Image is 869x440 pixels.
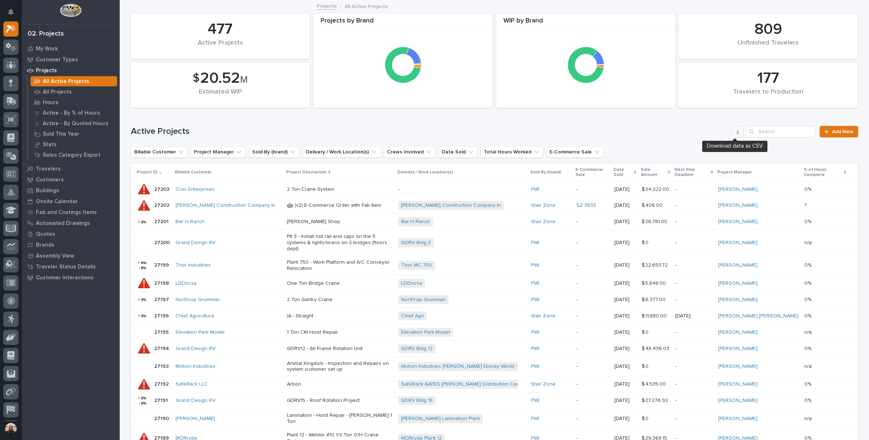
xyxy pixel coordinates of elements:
[675,313,712,319] p: [DATE]
[143,39,297,54] div: Active Projects
[36,177,64,183] p: Customers
[718,363,758,370] a: [PERSON_NAME]
[287,259,392,272] p: Plant 750 - Work Platform and A/C Conveyor Relocation
[287,234,392,252] p: Plt 3 - Install hot rail end caps on the 5 systems & lights/sirens on 2 bridges (floors dept)
[22,65,120,76] a: Projects
[131,197,858,214] tr: 2720227202 [PERSON_NAME] Construction Company In 🤖 (v2) E-Commerce Order with Fab Item[PERSON_NAM...
[401,398,433,404] a: GDRV Bldg 15
[398,168,453,176] p: Delivery / Work Location(s)
[614,202,636,209] p: [DATE]
[287,398,392,404] p: GDRV15 - Roof Rotation Project
[642,362,650,370] p: $ 0
[614,381,636,387] p: [DATE]
[176,202,275,209] a: [PERSON_NAME] Construction Company In
[576,346,609,352] p: -
[675,280,712,287] p: -
[22,229,120,239] a: Quotes
[804,362,813,370] p: n/a
[176,240,215,246] a: Grand Design RV
[200,71,240,86] span: 20.52
[249,146,300,158] button: Sold By (brand)
[746,126,815,137] div: Search
[804,396,813,404] p: 0%
[614,262,636,268] p: [DATE]
[675,202,712,209] p: -
[642,396,670,404] p: $ 27,276.92
[154,217,170,225] p: 27201
[154,344,170,352] p: 27194
[401,262,432,268] a: Thor MC 750
[317,1,337,10] a: Projects
[401,329,450,336] a: Elevation Park Model
[576,398,609,404] p: -
[691,69,845,87] div: 177
[531,346,539,352] a: PWI
[36,242,54,248] p: Brands
[401,240,431,246] a: GDRV Bldg 3
[718,240,758,246] a: [PERSON_NAME]
[287,412,392,425] p: Lamination - Hoist Repair - [PERSON_NAME] 1 Ton
[614,329,636,336] p: [DATE]
[401,202,501,209] a: [PERSON_NAME] Construction Company In
[287,361,392,373] p: Animal Kingdom - Inspection and Repairs on system customer set up
[718,346,758,352] a: [PERSON_NAME]
[22,250,120,261] a: Assembly View
[675,381,712,387] p: -
[131,214,858,230] tr: 2720127201 Bar H Ranch [PERSON_NAME] ShopBar H Ranch Stair Zone -[DATE]$ 26,781.00$ 26,781.00 -[P...
[131,126,729,137] h1: Active Projects
[804,261,813,268] p: 0%
[287,297,392,303] p: 2 Ton Gantry Crane
[718,262,758,268] a: [PERSON_NAME]
[154,201,171,209] p: 27202
[718,313,799,319] a: [PERSON_NAME] [PERSON_NAME]
[642,380,667,387] p: $ 4,535.00
[531,297,539,303] a: PWI
[804,166,842,179] p: % of Hours Complete
[718,381,758,387] a: [PERSON_NAME]
[642,217,669,225] p: $ 26,781.00
[531,381,556,387] a: Stair Zone
[154,328,170,336] p: 27195
[154,279,170,287] p: 27198
[131,376,858,392] tr: 2719227192 SafeRack LLC ArbonSafeRack AAFES [PERSON_NAME] Distribution Center Stair Zone -[DATE]$...
[438,146,478,158] button: Date Sold
[496,17,675,29] div: WIP by Brand
[313,17,493,29] div: Projects by Brand
[614,166,633,179] p: Date Sold
[401,416,480,422] a: [PERSON_NAME] Lamination Plant
[131,146,188,158] button: Billable Customer
[43,110,100,116] p: Active - By % of Hours
[28,118,120,128] a: Active - By Quoted Hours
[131,409,858,428] tr: 2719027190 [PERSON_NAME] Lamination - Hoist Repair - [PERSON_NAME] 1 Ton[PERSON_NAME] Lamination ...
[481,146,543,158] button: Total Hours Worked
[131,392,858,409] tr: 2719127191 Grand Design RV GDRV15 - Roof Rotation ProjectGDRV Bldg 15 PWI -[DATE]$ 27,276.92$ 27,...
[176,280,197,287] a: LDDocsa
[576,329,609,336] p: -
[614,313,636,319] p: [DATE]
[804,344,813,352] p: 0%
[576,381,609,387] p: -
[718,202,758,209] a: [PERSON_NAME]
[614,280,636,287] p: [DATE]
[154,261,170,268] p: 27199
[287,346,392,352] p: GDRV12 - 6k Frame Rotation Unit
[22,174,120,185] a: Customers
[804,185,813,193] p: 0%
[28,76,120,86] a: All Active Projects
[531,363,539,370] a: PWI
[43,141,57,148] p: Stats
[614,416,636,422] p: [DATE]
[154,380,170,387] p: 27192
[804,217,813,225] p: 0%
[131,256,858,275] tr: 2719927199 Thor Industries Plant 750 - Work Platform and A/C Conveyor RelocationThor MC 750 PWI -...
[191,146,246,158] button: Project Manager
[176,398,215,404] a: Grand Design RV
[576,240,609,246] p: -
[576,297,609,303] p: -
[36,264,96,270] p: Traveler Status Details
[43,89,72,95] p: All Projects
[22,261,120,272] a: Traveler Status Details
[832,129,853,134] span: Add New
[143,88,297,103] div: Estimated WIP
[60,4,81,17] img: Workspace Logo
